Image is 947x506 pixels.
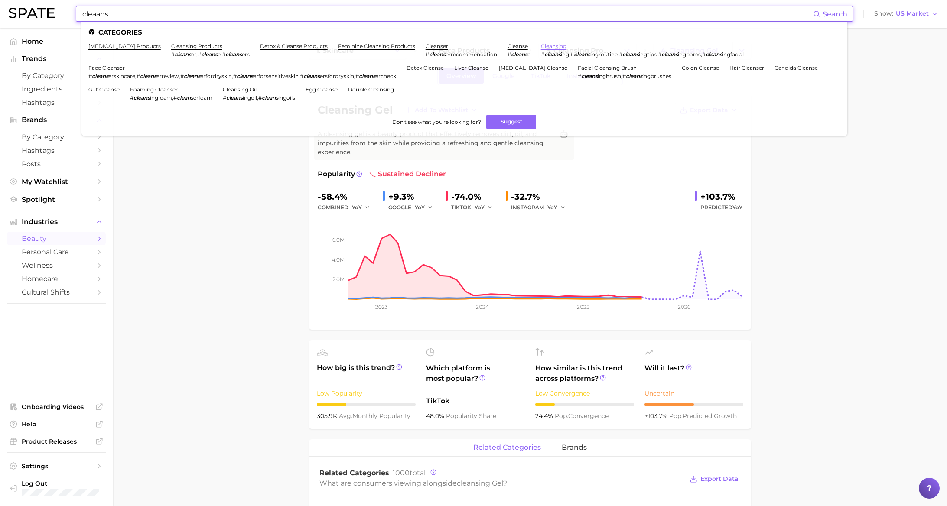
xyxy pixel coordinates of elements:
a: [MEDICAL_DATA] cleanse [499,65,567,71]
button: YoY [352,202,371,213]
span: Popularity [318,169,355,179]
div: 5 / 10 [644,403,743,406]
span: 305.9k [317,412,339,420]
span: YoY [352,204,362,211]
span: Hashtags [22,98,91,107]
a: Hashtags [7,96,106,109]
a: by Category [7,130,106,144]
tspan: 2026 [677,304,690,310]
div: Uncertain [644,388,743,399]
a: feminine cleansing products [338,43,415,49]
span: total [393,469,426,477]
span: Onboarding Videos [22,403,91,411]
a: cleansing products [171,43,222,49]
span: Search [823,10,847,18]
span: # [223,94,226,101]
em: cleans [706,51,722,58]
a: double cleansing [348,86,394,93]
a: [MEDICAL_DATA] products [88,43,161,49]
span: # [570,51,574,58]
div: , , , , [541,51,744,58]
a: foaming cleanser [130,86,178,93]
a: Product Releases [7,435,106,448]
span: ingtips [639,51,657,58]
div: combined [318,202,376,213]
a: detox & cleanse products [260,43,328,49]
em: cleans [622,51,639,58]
a: Help [7,418,106,431]
img: SPATE [9,8,55,18]
span: Spotlight [22,195,91,204]
span: Settings [22,462,91,470]
a: Settings [7,460,106,473]
span: ingoil [243,94,257,101]
span: # [426,51,429,58]
span: Show [874,11,893,16]
span: cleansing gel [457,479,503,487]
div: , , , , , [88,73,396,79]
em: cleans [184,73,200,79]
span: errecommendation [446,51,497,58]
span: 1000 [393,469,410,477]
span: Which platform is most popular? [426,363,525,392]
em: cleans [92,73,108,79]
button: ShowUS Market [872,8,940,19]
a: beauty [7,232,106,245]
em: cleans [225,51,242,58]
em: cleans [177,94,193,101]
span: A cleansing gel is a beauty product that effectively removes dirt, oil, and impurities from the s... [318,130,553,157]
div: What are consumers viewing alongside ? [319,477,683,489]
span: Don't see what you're looking for? [392,119,481,125]
span: # [130,94,133,101]
a: detox cleanse [407,65,444,71]
span: Trends [22,55,91,63]
a: facial cleansing brush [578,65,637,71]
em: cleans [544,51,561,58]
div: , [578,73,671,79]
input: Search here for a brand, industry, or ingredient [81,6,813,21]
button: Suggest [486,115,536,129]
span: Product Releases [22,438,91,445]
a: Hashtags [7,144,106,157]
span: wellness [22,261,91,269]
span: Will it last? [644,363,743,384]
span: # [137,73,140,79]
span: # [258,94,262,101]
em: cleans [429,51,446,58]
div: -74.0% [451,190,499,204]
em: cleans [226,94,243,101]
em: cleans [133,94,150,101]
span: # [173,94,177,101]
a: Log out. Currently logged in with e-mail leon@palladiobeauty.com. [7,477,106,499]
span: +103.7% [644,412,669,420]
span: # [541,51,544,58]
a: candida cleanse [775,65,818,71]
span: popularity share [446,412,496,420]
em: cleans [511,51,527,58]
a: wellness [7,259,106,272]
span: ingoils [278,94,295,101]
a: Ingredients [7,82,106,96]
span: # [658,51,661,58]
span: # [222,51,225,58]
div: GOOGLE [388,202,439,213]
span: by Category [22,133,91,141]
div: 3 / 10 [317,403,416,406]
span: Predicted [700,202,742,213]
button: Industries [7,215,106,228]
abbr: popularity index [669,412,683,420]
em: cleans [262,94,278,101]
span: ersfordryskin [320,73,354,79]
em: cleans [581,73,598,79]
a: colon cleanse [682,65,719,71]
em: cleans [175,51,191,58]
li: Categories [88,29,840,36]
a: cleansing oil [223,86,257,93]
span: related categories [473,444,541,451]
a: gut cleanse [88,86,120,93]
span: YoY [415,204,425,211]
tspan: 2024 [475,304,488,310]
span: predicted growth [669,412,737,420]
img: sustained decliner [369,171,376,178]
span: # [233,73,237,79]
